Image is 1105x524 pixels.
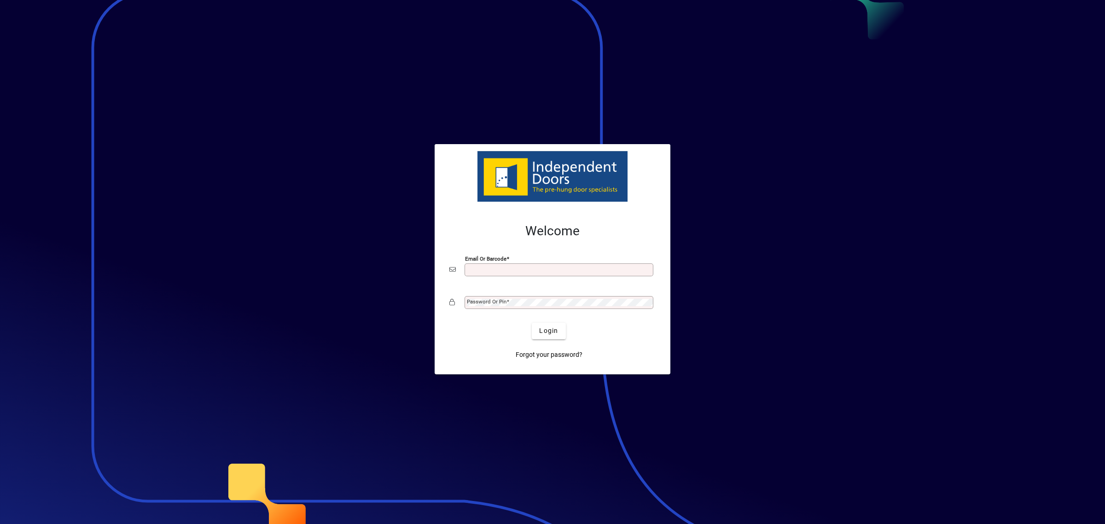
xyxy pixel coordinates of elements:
button: Login [532,323,565,339]
mat-label: Email or Barcode [465,255,506,262]
mat-label: Password or Pin [467,298,506,305]
span: Forgot your password? [516,350,582,360]
span: Login [539,326,558,336]
a: Forgot your password? [512,347,586,363]
h2: Welcome [449,223,656,239]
